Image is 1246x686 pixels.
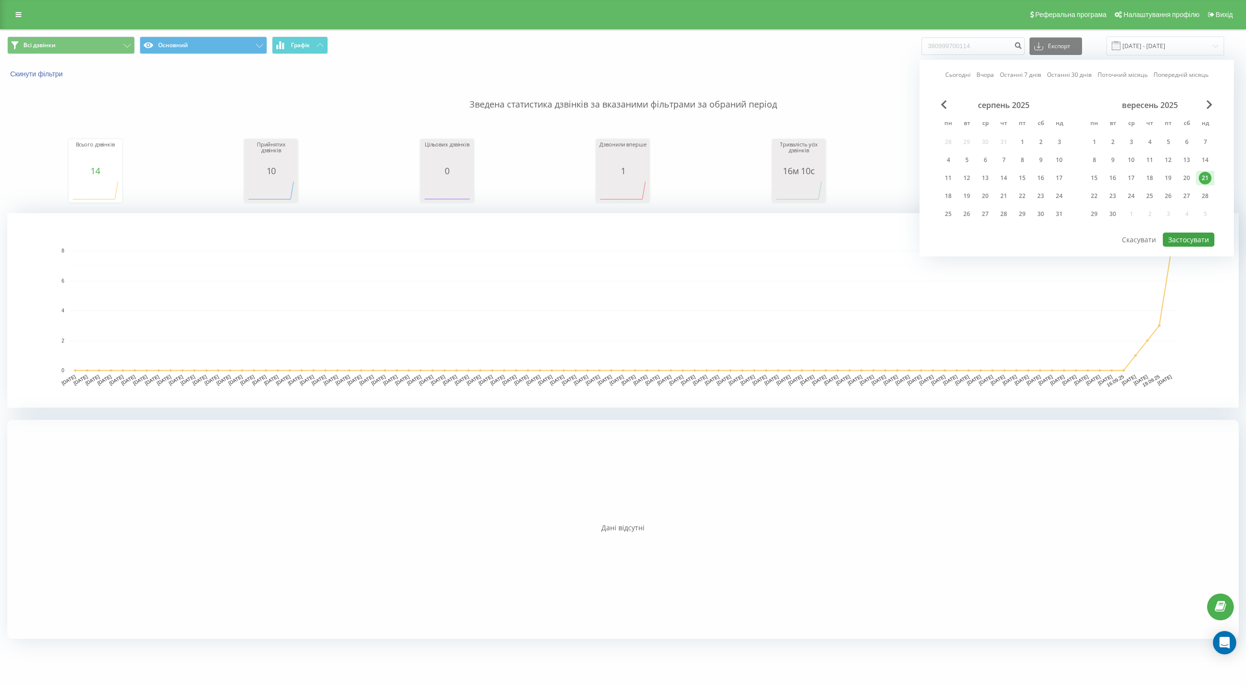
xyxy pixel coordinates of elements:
div: A chart. [247,176,295,205]
div: ср 3 вер 2025 р. [1122,135,1140,149]
text: [DATE] [537,374,553,386]
div: 24 [1053,190,1065,202]
text: 19.09.25 [1141,374,1161,388]
div: A chart. [7,213,1239,408]
text: [DATE] [1026,374,1042,386]
div: 23 [1106,190,1119,202]
button: Графік [272,36,328,54]
div: 25 [942,208,955,220]
text: [DATE] [573,374,589,386]
text: [DATE] [335,374,351,386]
div: сб 23 серп 2025 р. [1031,189,1050,203]
div: сб 2 серп 2025 р. [1031,135,1050,149]
a: Вчора [976,70,994,79]
div: пт 26 вер 2025 р. [1159,189,1177,203]
abbr: середа [1124,117,1138,131]
text: [DATE] [370,374,386,386]
text: 4 [61,308,64,313]
div: пт 15 серп 2025 р. [1013,171,1031,185]
text: [DATE] [108,374,125,386]
div: 2 [1106,136,1119,148]
a: Сьогодні [945,70,971,79]
div: 14 [71,166,120,176]
text: [DATE] [204,374,220,386]
text: [DATE] [668,374,684,386]
text: [DATE] [311,374,327,386]
div: 16м 10с [775,166,823,176]
div: пн 29 вер 2025 р. [1085,207,1103,221]
button: Скасувати [1117,233,1161,247]
div: ср 27 серп 2025 р. [976,207,994,221]
div: 24 [1125,190,1138,202]
text: [DATE] [1049,374,1065,386]
text: [DATE] [596,374,613,386]
abbr: п’ятниця [1161,117,1175,131]
div: 11 [1143,154,1156,166]
div: 7 [997,154,1010,166]
div: 4 [1143,136,1156,148]
span: Next Month [1207,100,1212,109]
div: 8 [1088,154,1101,166]
div: 28 [997,208,1010,220]
div: Тривалість усіх дзвінків [775,142,823,166]
p: Зведена статистика дзвінків за вказаними фільтрами за обраний період [7,79,1239,111]
div: сб 6 вер 2025 р. [1177,135,1196,149]
svg: A chart. [71,176,120,205]
div: ср 24 вер 2025 р. [1122,189,1140,203]
div: 6 [1180,136,1193,148]
span: Графік [291,42,310,49]
div: 6 [979,154,992,166]
div: 12 [1162,154,1174,166]
div: пн 1 вер 2025 р. [1085,135,1103,149]
text: [DATE] [978,374,994,386]
div: 18 [1143,172,1156,184]
text: [DATE] [1061,374,1077,386]
text: [DATE] [942,374,958,386]
div: пт 8 серп 2025 р. [1013,153,1031,167]
text: [DATE] [835,374,851,386]
div: 10 [1053,154,1065,166]
text: [DATE] [1002,374,1018,386]
div: вт 26 серп 2025 р. [957,207,976,221]
div: 1 [1088,136,1101,148]
span: Вихід [1216,11,1233,18]
text: [DATE] [763,374,779,386]
div: вт 30 вер 2025 р. [1103,207,1122,221]
input: Пошук за номером [921,37,1025,55]
div: пт 1 серп 2025 р. [1013,135,1031,149]
text: [DATE] [728,374,744,386]
text: [DATE] [906,374,922,386]
text: [DATE] [359,374,375,386]
svg: A chart. [775,176,823,205]
div: A chart. [598,176,647,205]
div: чт 11 вер 2025 р. [1140,153,1159,167]
div: вт 2 вер 2025 р. [1103,135,1122,149]
text: [DATE] [192,374,208,386]
div: нд 7 вер 2025 р. [1196,135,1214,149]
div: вт 23 вер 2025 р. [1103,189,1122,203]
div: 27 [1180,190,1193,202]
text: [DATE] [585,374,601,386]
div: 22 [1088,190,1101,202]
div: 21 [997,190,1010,202]
div: пт 22 серп 2025 р. [1013,189,1031,203]
text: [DATE] [1156,374,1173,386]
div: пн 15 вер 2025 р. [1085,171,1103,185]
text: [DATE] [895,374,911,386]
abbr: п’ятниця [1015,117,1029,131]
div: 1 [598,166,647,176]
div: чт 21 серп 2025 р. [994,189,1013,203]
button: Застосувати [1163,233,1214,247]
svg: A chart. [423,176,471,205]
text: [DATE] [287,374,303,386]
div: 9 [1034,154,1047,166]
span: Всі дзвінки [23,41,55,49]
span: Previous Month [941,100,947,109]
div: нд 17 серп 2025 р. [1050,171,1068,185]
text: [DATE] [716,374,732,386]
div: Цільових дзвінків [423,142,471,166]
text: [DATE] [96,374,112,386]
abbr: понеділок [941,117,956,131]
div: вт 16 вер 2025 р. [1103,171,1122,185]
div: нд 3 серп 2025 р. [1050,135,1068,149]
